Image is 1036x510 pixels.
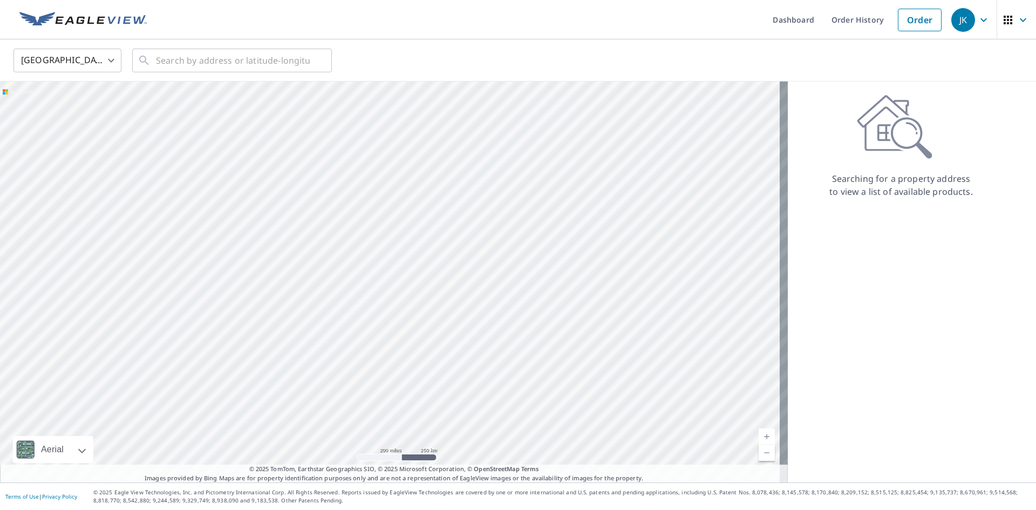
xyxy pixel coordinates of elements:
div: Aerial [38,436,67,463]
a: Privacy Policy [42,493,77,500]
p: © 2025 Eagle View Technologies, Inc. and Pictometry International Corp. All Rights Reserved. Repo... [93,488,1031,505]
div: JK [951,8,975,32]
a: OpenStreetMap [474,465,519,473]
p: | [5,493,77,500]
a: Terms of Use [5,493,39,500]
a: Order [898,9,942,31]
input: Search by address or latitude-longitude [156,45,310,76]
a: Terms [521,465,539,473]
div: Aerial [13,436,93,463]
div: [GEOGRAPHIC_DATA] [13,45,121,76]
a: Current Level 5, Zoom Out [759,445,775,461]
span: © 2025 TomTom, Earthstar Geographics SIO, © 2025 Microsoft Corporation, © [249,465,539,474]
img: EV Logo [19,12,147,28]
p: Searching for a property address to view a list of available products. [829,172,973,198]
a: Current Level 5, Zoom In [759,429,775,445]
